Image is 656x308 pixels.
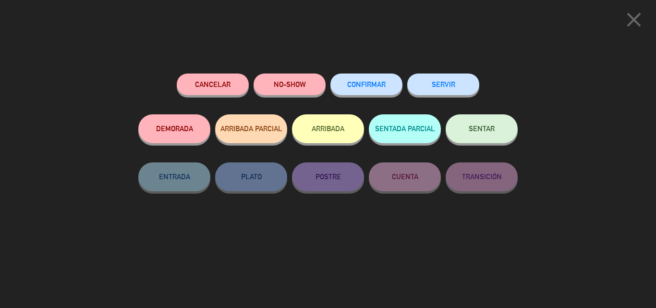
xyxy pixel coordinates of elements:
[292,114,364,143] button: ARRIBADA
[330,74,402,95] button: CONFIRMAR
[177,74,249,95] button: Cancelar
[369,114,441,143] button: SENTADA PARCIAL
[347,80,386,88] span: CONFIRMAR
[292,162,364,191] button: POSTRE
[369,162,441,191] button: CUENTA
[619,7,649,36] button: close
[215,114,287,143] button: ARRIBADA PARCIAL
[138,162,210,191] button: ENTRADA
[138,114,210,143] button: DEMORADA
[469,124,495,133] span: SENTAR
[220,124,282,133] span: ARRIBADA PARCIAL
[446,162,518,191] button: TRANSICIÓN
[215,162,287,191] button: PLATO
[254,74,326,95] button: NO-SHOW
[407,74,479,95] button: SERVIR
[622,8,646,32] i: close
[446,114,518,143] button: SENTAR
